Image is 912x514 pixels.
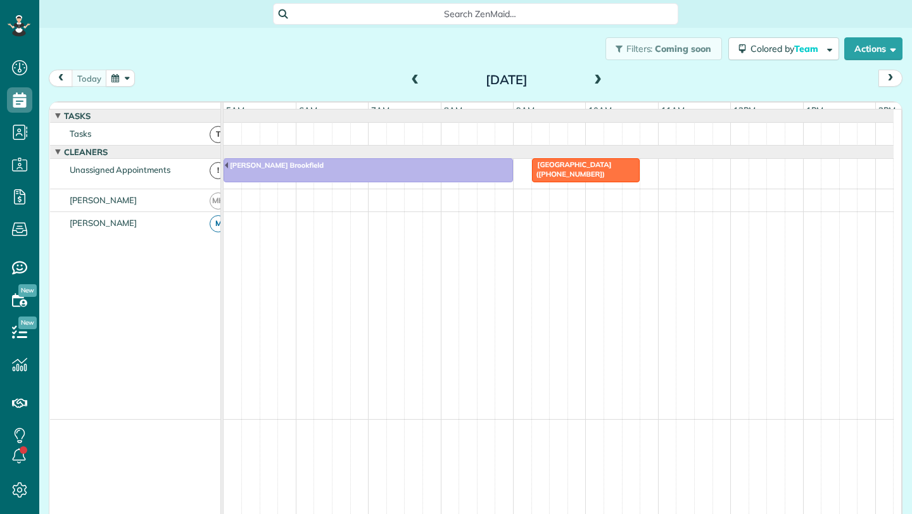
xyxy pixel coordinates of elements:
[210,215,227,232] span: M
[427,73,586,87] h2: [DATE]
[514,105,537,115] span: 9am
[67,218,140,228] span: [PERSON_NAME]
[655,43,712,54] span: Coming soon
[61,147,110,157] span: Cleaners
[441,105,465,115] span: 8am
[750,43,823,54] span: Colored by
[18,317,37,329] span: New
[72,70,107,87] button: today
[728,37,839,60] button: Colored byTeam
[844,37,902,60] button: Actions
[731,105,758,115] span: 12pm
[531,160,612,178] span: [GEOGRAPHIC_DATA] ([PHONE_NUMBER])
[626,43,653,54] span: Filters:
[210,162,227,179] span: !
[369,105,392,115] span: 7am
[794,43,820,54] span: Team
[876,105,898,115] span: 2pm
[18,284,37,297] span: New
[586,105,614,115] span: 10am
[659,105,687,115] span: 11am
[804,105,826,115] span: 1pm
[224,105,247,115] span: 5am
[61,111,93,121] span: Tasks
[210,192,227,210] span: MH
[67,128,94,139] span: Tasks
[296,105,320,115] span: 6am
[67,165,173,175] span: Unassigned Appointments
[878,70,902,87] button: next
[67,195,140,205] span: [PERSON_NAME]
[49,70,73,87] button: prev
[210,126,227,143] span: T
